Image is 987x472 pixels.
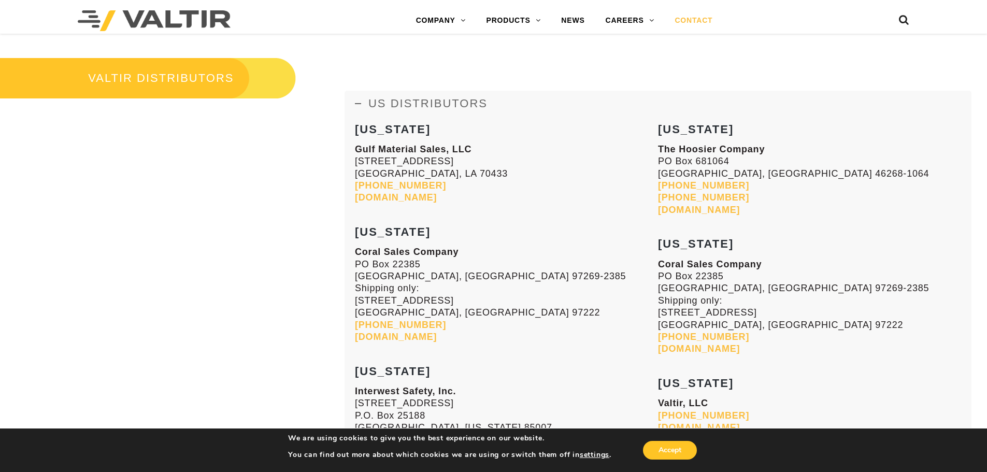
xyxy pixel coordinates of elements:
[355,247,459,257] strong: Coral Sales Company
[658,332,749,342] a: [PHONE_NUMBER]
[355,386,456,396] strong: Interwest Safety, Inc.
[355,225,431,238] strong: [US_STATE]
[355,320,446,330] a: [PHONE_NUMBER]
[355,332,437,342] a: [DOMAIN_NAME]
[664,10,723,31] a: CONTACT
[355,365,431,378] strong: [US_STATE]
[476,10,551,31] a: PRODUCTS
[355,385,658,458] p: [STREET_ADDRESS] P.O. Box 25188 [GEOGRAPHIC_DATA], [US_STATE] 85007
[355,144,658,204] p: [STREET_ADDRESS] [GEOGRAPHIC_DATA], LA 70433
[658,410,749,421] a: [PHONE_NUMBER]
[658,398,708,408] strong: Valtir, LLC
[406,10,476,31] a: COMPANY
[658,259,961,355] p: PO Box 22385 [GEOGRAPHIC_DATA], [GEOGRAPHIC_DATA] 97269-2385 Shipping only: [STREET_ADDRESS] [GEO...
[355,180,446,191] a: [PHONE_NUMBER]
[355,144,471,154] strong: Gulf Material Sales, LLC
[658,237,734,250] strong: [US_STATE]
[658,344,740,354] a: [DOMAIN_NAME]
[658,123,734,136] strong: [US_STATE]
[78,10,231,31] img: Valtir
[595,10,665,31] a: CAREERS
[658,180,749,191] a: [PHONE_NUMBER]
[658,259,762,269] strong: Coral Sales Company
[355,192,437,203] a: [DOMAIN_NAME]
[658,205,740,215] a: [DOMAIN_NAME]
[368,97,488,110] span: US DISTRIBUTORS
[288,450,611,460] p: You can find out more about which cookies we are using or switch them off in .
[658,377,734,390] strong: [US_STATE]
[288,434,611,443] p: We are using cookies to give you the best experience on our website.
[345,91,971,117] a: US DISTRIBUTORS
[355,246,658,343] p: PO Box 22385 [GEOGRAPHIC_DATA], [GEOGRAPHIC_DATA] 97269-2385 Shipping only: [STREET_ADDRESS] [GEO...
[551,10,595,31] a: NEWS
[355,123,431,136] strong: [US_STATE]
[658,144,961,216] p: PO Box 681064 [GEOGRAPHIC_DATA], [GEOGRAPHIC_DATA] 46268-1064
[658,192,749,203] a: [PHONE_NUMBER]
[643,441,697,460] button: Accept
[580,450,609,460] button: settings
[658,144,765,154] strong: The Hoosier Company
[658,422,740,433] a: [DOMAIN_NAME]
